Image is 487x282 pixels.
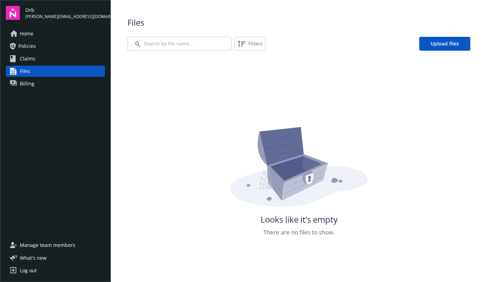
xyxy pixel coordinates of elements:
span: Looks like it’s empty [261,214,338,225]
input: Search by file name... [127,37,232,51]
span: Files [20,66,30,77]
a: Manage team members [6,240,105,251]
a: Claims [6,53,105,64]
span: Claims [20,53,35,64]
button: Filters [234,37,265,51]
a: Home [6,28,105,39]
a: Upload files [419,37,470,51]
span: Filters [236,38,264,49]
a: Policies [6,41,105,52]
button: What's new [6,254,58,262]
div: Log out [20,265,37,276]
span: Policies [18,41,36,52]
span: Billing [20,78,34,89]
span: Orb [25,6,105,14]
img: navigator-logo.svg [6,6,20,20]
span: Home [20,28,33,39]
span: Filters [248,40,263,47]
span: [PERSON_NAME][EMAIL_ADDRESS][DOMAIN_NAME] [25,14,105,20]
span: Manage team members [20,240,75,251]
button: Orb[PERSON_NAME][EMAIL_ADDRESS][DOMAIN_NAME] [25,6,105,20]
span: Files [127,17,470,28]
a: Billing [6,78,105,89]
span: There are no files to show. [263,228,335,237]
span: What ' s new [20,254,47,262]
a: Files [6,66,105,77]
span: Upload files [431,40,459,47]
